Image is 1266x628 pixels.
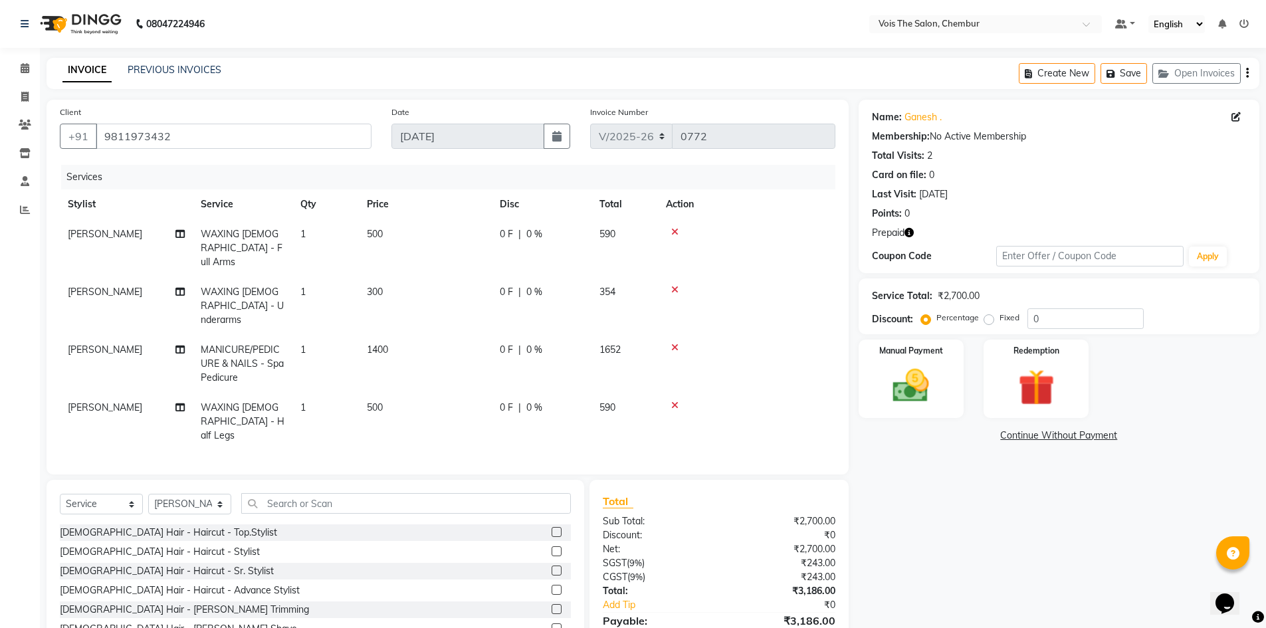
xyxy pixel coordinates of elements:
[60,564,274,578] div: [DEMOGRAPHIC_DATA] Hair - Haircut - Sr. Stylist
[629,558,642,568] span: 9%
[938,289,980,303] div: ₹2,700.00
[300,286,306,298] span: 1
[599,344,621,356] span: 1652
[872,249,997,263] div: Coupon Code
[146,5,205,43] b: 08047224946
[593,514,719,528] div: Sub Total:
[593,528,719,542] div: Discount:
[593,584,719,598] div: Total:
[1152,63,1241,84] button: Open Invoices
[193,189,292,219] th: Service
[300,228,306,240] span: 1
[904,207,910,221] div: 0
[34,5,125,43] img: logo
[740,598,845,612] div: ₹0
[599,286,615,298] span: 354
[1101,63,1147,84] button: Save
[367,344,388,356] span: 1400
[518,227,521,241] span: |
[367,401,383,413] span: 500
[359,189,492,219] th: Price
[872,130,930,144] div: Membership:
[1019,63,1095,84] button: Create New
[518,343,521,357] span: |
[201,401,284,441] span: WAXING [DEMOGRAPHIC_DATA] - Half Legs
[60,124,97,149] button: +91
[60,545,260,559] div: [DEMOGRAPHIC_DATA] Hair - Haircut - Stylist
[1007,365,1066,410] img: _gift.svg
[927,149,932,163] div: 2
[201,228,282,268] span: WAXING [DEMOGRAPHIC_DATA] - Full Arms
[518,285,521,299] span: |
[936,312,979,324] label: Percentage
[630,572,643,582] span: 9%
[719,556,845,570] div: ₹243.00
[593,570,719,584] div: ( )
[904,110,942,124] a: Ganesh .
[590,106,648,118] label: Invoice Number
[367,286,383,298] span: 300
[68,344,142,356] span: [PERSON_NAME]
[300,401,306,413] span: 1
[881,365,940,407] img: _cash.svg
[872,289,932,303] div: Service Total:
[593,598,740,612] a: Add Tip
[719,528,845,542] div: ₹0
[1189,247,1227,266] button: Apply
[526,343,542,357] span: 0 %
[60,189,193,219] th: Stylist
[919,187,948,201] div: [DATE]
[872,312,913,326] div: Discount:
[60,526,277,540] div: [DEMOGRAPHIC_DATA] Hair - Haircut - Top.Stylist
[292,189,359,219] th: Qty
[96,124,371,149] input: Search by Name/Mobile/Email/Code
[68,228,142,240] span: [PERSON_NAME]
[658,189,835,219] th: Action
[593,556,719,570] div: ( )
[391,106,409,118] label: Date
[879,345,943,357] label: Manual Payment
[518,401,521,415] span: |
[526,401,542,415] span: 0 %
[62,58,112,82] a: INVOICE
[719,570,845,584] div: ₹243.00
[68,401,142,413] span: [PERSON_NAME]
[872,110,902,124] div: Name:
[719,584,845,598] div: ₹3,186.00
[872,168,926,182] div: Card on file:
[872,187,916,201] div: Last Visit:
[599,228,615,240] span: 590
[492,189,591,219] th: Disc
[603,571,627,583] span: CGST
[1013,345,1059,357] label: Redemption
[861,429,1257,443] a: Continue Without Payment
[500,343,513,357] span: 0 F
[500,285,513,299] span: 0 F
[1210,575,1253,615] iframe: chat widget
[500,401,513,415] span: 0 F
[60,106,81,118] label: Client
[872,226,904,240] span: Prepaid
[61,165,845,189] div: Services
[526,285,542,299] span: 0 %
[591,189,658,219] th: Total
[201,286,284,326] span: WAXING [DEMOGRAPHIC_DATA] - Underarms
[1000,312,1019,324] label: Fixed
[201,344,284,383] span: MANICURE/PEDICURE & NAILS - Spa Pedicure
[241,493,571,514] input: Search or Scan
[500,227,513,241] span: 0 F
[593,542,719,556] div: Net:
[719,514,845,528] div: ₹2,700.00
[872,130,1246,144] div: No Active Membership
[603,557,627,569] span: SGST
[526,227,542,241] span: 0 %
[599,401,615,413] span: 590
[872,149,924,163] div: Total Visits:
[719,542,845,556] div: ₹2,700.00
[929,168,934,182] div: 0
[60,583,300,597] div: [DEMOGRAPHIC_DATA] Hair - Haircut - Advance Stylist
[872,207,902,221] div: Points:
[300,344,306,356] span: 1
[367,228,383,240] span: 500
[603,494,633,508] span: Total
